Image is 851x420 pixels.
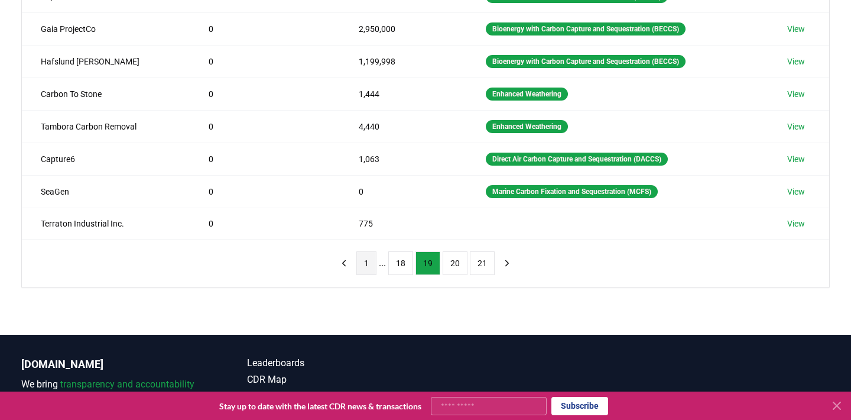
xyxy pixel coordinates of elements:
td: 0 [190,110,340,143]
td: 775 [340,208,467,239]
td: Hafslund [PERSON_NAME] [22,45,190,77]
a: View [787,186,805,198]
p: We bring to the durable carbon removal market [21,377,200,406]
div: Enhanced Weathering [486,120,568,133]
td: 0 [190,175,340,208]
p: [DOMAIN_NAME] [21,356,200,373]
div: Marine Carbon Fixation and Sequestration (MCFS) [486,185,658,198]
div: Direct Air Carbon Capture and Sequestration (DACCS) [486,153,668,166]
td: 0 [190,12,340,45]
a: CDR Map [247,373,425,387]
a: View [787,218,805,230]
td: Gaia ProjectCo [22,12,190,45]
td: Capture6 [22,143,190,175]
li: ... [379,256,386,270]
a: Leaderboards [247,356,425,370]
td: 0 [190,45,340,77]
a: Partners [247,389,425,403]
td: 0 [190,208,340,239]
td: 2,950,000 [340,12,467,45]
td: 1,063 [340,143,467,175]
a: View [787,23,805,35]
div: Bioenergy with Carbon Capture and Sequestration (BECCS) [486,22,686,35]
button: 18 [388,251,413,275]
button: previous page [334,251,354,275]
td: Terraton Industrial Inc. [22,208,190,239]
a: View [787,56,805,67]
div: Bioenergy with Carbon Capture and Sequestration (BECCS) [486,55,686,68]
button: 19 [415,251,440,275]
td: 0 [340,175,467,208]
button: 21 [470,251,495,275]
div: Enhanced Weathering [486,88,568,101]
a: View [787,153,805,165]
td: 4,440 [340,110,467,143]
td: 0 [190,143,340,175]
a: View [787,121,805,133]
button: next page [497,251,517,275]
td: 0 [190,77,340,110]
a: View [787,88,805,100]
td: SeaGen [22,175,190,208]
td: 1,199,998 [340,45,467,77]
td: Carbon To Stone [22,77,190,110]
span: transparency and accountability [60,379,194,390]
button: 1 [356,251,376,275]
td: Tambora Carbon Removal [22,110,190,143]
td: 1,444 [340,77,467,110]
button: 20 [443,251,467,275]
